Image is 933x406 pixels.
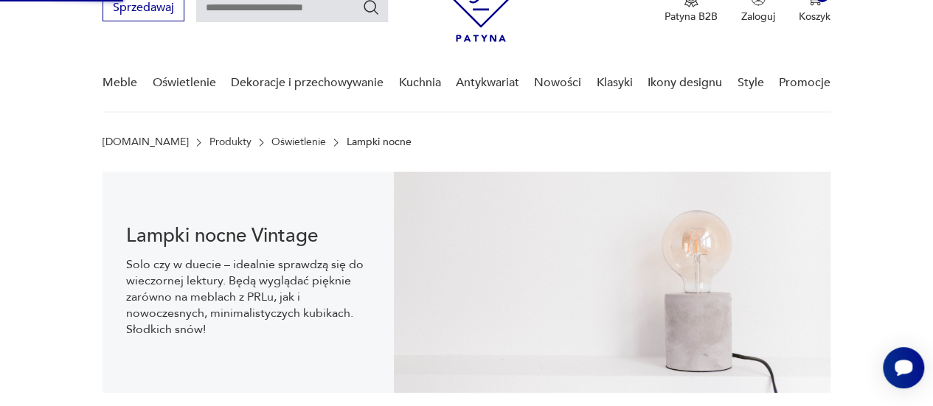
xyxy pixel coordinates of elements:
[665,10,718,24] p: Patyna B2B
[534,55,581,111] a: Nowości
[597,55,633,111] a: Klasyki
[153,55,216,111] a: Oświetlenie
[779,55,830,111] a: Promocje
[126,256,370,337] p: Solo czy w duecie – idealnie sprawdzą się do wieczornej lektury. Będą wyglądać pięknie zarówno na...
[394,172,830,393] img: Lampki nocne vintage
[103,55,137,111] a: Meble
[126,227,370,245] h1: Lampki nocne Vintage
[103,136,189,148] a: [DOMAIN_NAME]
[209,136,252,148] a: Produkty
[883,347,924,388] iframe: Smartsupp widget button
[231,55,384,111] a: Dekoracje i przechowywanie
[456,55,519,111] a: Antykwariat
[741,10,775,24] p: Zaloguj
[737,55,763,111] a: Style
[347,136,412,148] p: Lampki nocne
[648,55,722,111] a: Ikony designu
[799,10,830,24] p: Koszyk
[398,55,440,111] a: Kuchnia
[271,136,326,148] a: Oświetlenie
[103,4,184,14] a: Sprzedawaj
